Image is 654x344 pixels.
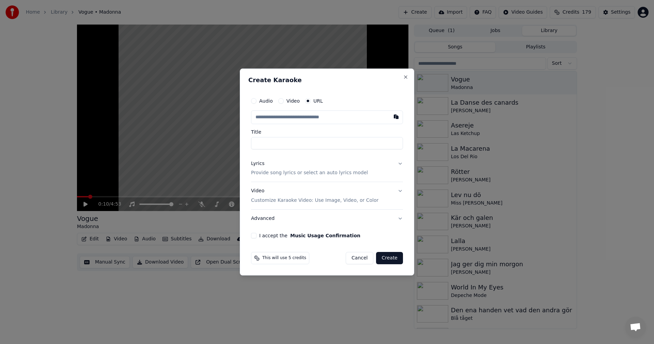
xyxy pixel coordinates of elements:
span: This will use 5 credits [262,255,306,261]
div: Video [251,188,378,204]
button: LyricsProvide song lyrics or select an auto lyrics model [251,155,403,182]
button: Advanced [251,210,403,227]
p: Customize Karaoke Video: Use Image, Video, or Color [251,197,378,204]
label: Title [251,130,403,134]
p: Provide song lyrics or select an auto lyrics model [251,170,368,177]
label: Video [286,99,300,103]
label: Audio [259,99,273,103]
button: Cancel [346,252,373,264]
label: URL [313,99,323,103]
label: I accept the [259,233,360,238]
button: VideoCustomize Karaoke Video: Use Image, Video, or Color [251,182,403,210]
button: I accept the [290,233,360,238]
h2: Create Karaoke [248,77,406,83]
div: Lyrics [251,160,264,167]
button: Create [376,252,403,264]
